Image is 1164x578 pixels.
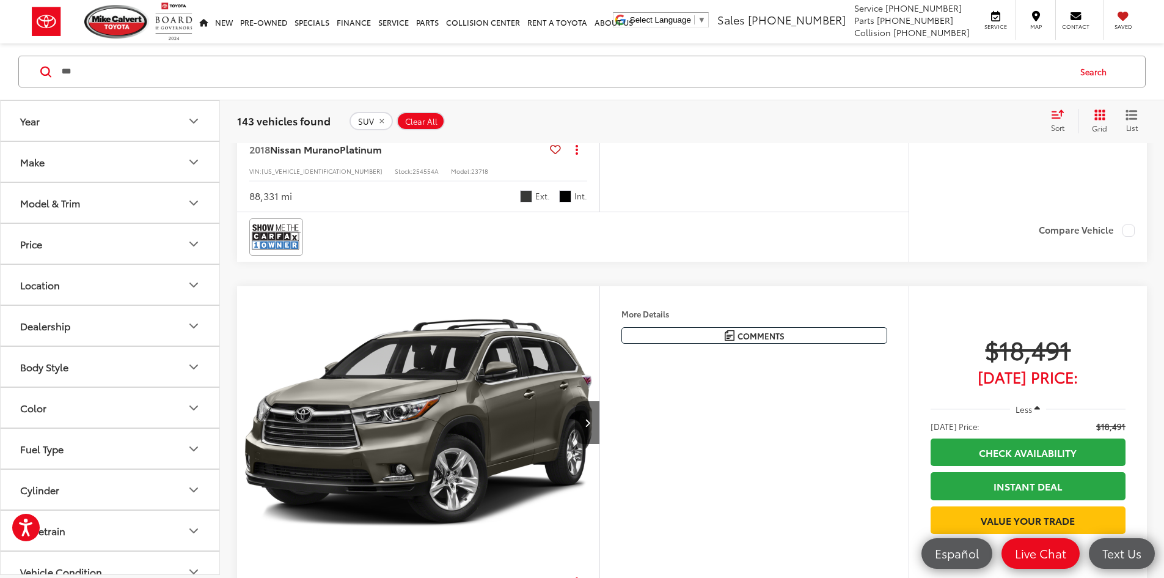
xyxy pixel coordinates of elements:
span: [PHONE_NUMBER] [748,12,846,28]
div: Vehicle Condition [20,566,102,577]
div: 2015 Toyota Highlander Limited 0 [236,286,601,559]
span: 2018 [249,142,270,156]
input: Search by Make, Model, or Keyword [60,57,1069,86]
a: Español [921,538,992,569]
span: Platinum [340,142,382,156]
button: Search [1069,56,1124,87]
span: Español [929,546,985,561]
span: Map [1022,23,1049,31]
span: Int. [574,190,587,202]
span: ​ [694,15,695,24]
a: Value Your Trade [931,506,1126,534]
label: Compare Vehicle [1039,224,1135,237]
div: Cylinder [186,483,201,497]
div: Color [20,402,46,413]
button: remove SUV [350,112,393,130]
span: Grid [1092,123,1107,133]
span: Less [1016,404,1032,415]
div: Drivetrain [20,525,65,536]
button: Clear All [397,112,445,130]
button: Actions [566,138,587,160]
span: Comments [738,330,785,342]
span: 23718 [471,166,488,176]
div: Price [186,237,201,251]
div: Location [20,279,60,291]
a: Instant Deal [931,472,1126,500]
a: Check Availability [931,439,1126,466]
a: 2015 Toyota Highlander Limited2015 Toyota Highlander Limited2015 Toyota Highlander Limited2015 To... [236,286,601,559]
button: Next image [575,401,599,444]
span: dropdown dots [576,144,578,154]
span: [DATE] Price: [931,420,979,432]
div: 88,331 mi [249,189,292,203]
div: Model & Trim [186,196,201,210]
button: Model & TrimModel & Trim [1,183,221,223]
div: Model & Trim [20,197,80,209]
div: Year [186,114,201,128]
button: ColorColor [1,388,221,428]
button: DealershipDealership [1,306,221,346]
h4: More Details [621,309,887,318]
span: $18,491 [931,334,1126,365]
span: [PHONE_NUMBER] [885,2,962,14]
img: 2015 Toyota Highlander Limited [236,286,601,560]
div: Body Style [186,360,201,374]
img: Mike Calvert Toyota [84,5,149,39]
span: [PHONE_NUMBER] [877,14,953,26]
span: Contact [1062,23,1089,31]
span: VIN: [249,166,262,176]
button: PricePrice [1,224,221,264]
a: Live Chat [1001,538,1080,569]
button: Comments [621,327,887,344]
span: ▼ [698,15,706,24]
span: Clear All [405,116,437,126]
img: CarFax One Owner [252,221,301,253]
button: CylinderCylinder [1,470,221,509]
button: Less [1010,398,1047,420]
span: Graphite [559,190,571,202]
span: Service [982,23,1009,31]
button: MakeMake [1,142,221,182]
button: DrivetrainDrivetrain [1,511,221,550]
button: List View [1116,109,1147,133]
span: Sort [1051,122,1064,133]
span: Model: [451,166,471,176]
div: Fuel Type [20,443,64,454]
button: Select sort value [1045,109,1078,133]
div: Dealership [186,319,201,333]
a: Select Language​ [630,15,706,24]
div: Location [186,278,201,292]
div: Price [20,238,42,250]
div: Color [186,401,201,415]
img: Comments [725,330,734,341]
span: Ext. [535,190,550,202]
button: LocationLocation [1,265,221,305]
div: Cylinder [20,484,59,495]
div: Dealership [20,320,70,332]
div: Drivetrain [186,524,201,538]
button: Grid View [1078,109,1116,133]
span: Service [854,2,883,14]
span: SUV [358,116,374,126]
a: Text Us [1089,538,1155,569]
div: Year [20,115,40,127]
a: 2018Nissan MuranoPlatinum [249,143,545,156]
span: Parts [854,14,874,26]
div: Body Style [20,361,68,372]
span: [DATE] Price: [931,371,1126,383]
span: Nissan Murano [270,142,340,156]
span: Select Language [630,15,691,24]
button: Fuel TypeFuel Type [1,429,221,469]
span: Sales [717,12,745,28]
span: Collision [854,26,891,39]
span: Saved [1110,23,1137,31]
span: $18,491 [1096,420,1126,432]
span: Stock: [395,166,412,176]
button: YearYear [1,101,221,141]
span: [PHONE_NUMBER] [893,26,970,39]
div: Make [186,155,201,169]
span: Gun Metallic [520,190,532,202]
span: 254554A [412,166,439,176]
div: Make [20,156,45,168]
